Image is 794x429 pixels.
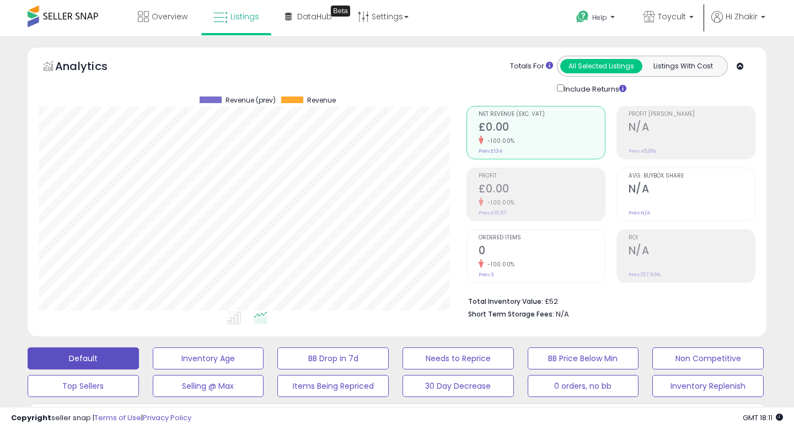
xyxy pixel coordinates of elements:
[510,61,553,72] div: Totals For
[567,2,626,36] a: Help
[629,148,656,154] small: Prev: 45.81%
[479,183,605,197] h2: £0.00
[629,235,755,241] span: ROI
[468,309,554,319] b: Short Term Storage Fees:
[711,11,765,36] a: Hi Zhakir
[484,137,515,145] small: -100.00%
[549,82,640,95] div: Include Returns
[55,58,129,77] h5: Analytics
[576,10,589,24] i: Get Help
[479,148,502,154] small: Prev: £134
[307,96,336,104] span: Revenue
[297,11,332,22] span: DataHub
[592,13,607,22] span: Help
[11,412,51,423] strong: Copyright
[629,210,650,216] small: Prev: N/A
[143,412,191,423] a: Privacy Policy
[556,309,569,319] span: N/A
[652,347,764,369] button: Non Competitive
[152,11,187,22] span: Overview
[277,375,389,397] button: Items Being Repriced
[484,199,515,207] small: -100.00%
[230,11,259,22] span: Listings
[629,111,755,117] span: Profit [PERSON_NAME]
[479,121,605,136] h2: £0.00
[652,375,764,397] button: Inventory Replenish
[153,347,264,369] button: Inventory Age
[743,412,783,423] span: 2025-10-10 18:11 GMT
[277,347,389,369] button: BB Drop in 7d
[94,412,141,423] a: Terms of Use
[642,59,724,73] button: Listings With Cost
[479,210,506,216] small: Prev: £61.57
[479,271,494,278] small: Prev: 3
[331,6,350,17] div: Tooltip anchor
[153,375,264,397] button: Selling @ Max
[658,11,686,22] span: Toycult
[479,235,605,241] span: Ordered Items
[528,347,639,369] button: BB Price Below Min
[484,260,515,269] small: -100.00%
[629,183,755,197] h2: N/A
[226,96,276,104] span: Revenue (prev)
[528,375,639,397] button: 0 orders, no bb
[28,375,139,397] button: Top Sellers
[11,413,191,423] div: seller snap | |
[629,173,755,179] span: Avg. Buybox Share
[468,294,747,307] li: £52
[560,59,642,73] button: All Selected Listings
[726,11,758,22] span: Hi Zhakir
[468,297,543,306] b: Total Inventory Value:
[479,244,605,259] h2: 0
[28,347,139,369] button: Default
[479,111,605,117] span: Net Revenue (Exc. VAT)
[479,173,605,179] span: Profit
[629,121,755,136] h2: N/A
[403,375,514,397] button: 30 Day Decrease
[629,271,661,278] small: Prev: 157.99%
[403,347,514,369] button: Needs to Reprice
[629,244,755,259] h2: N/A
